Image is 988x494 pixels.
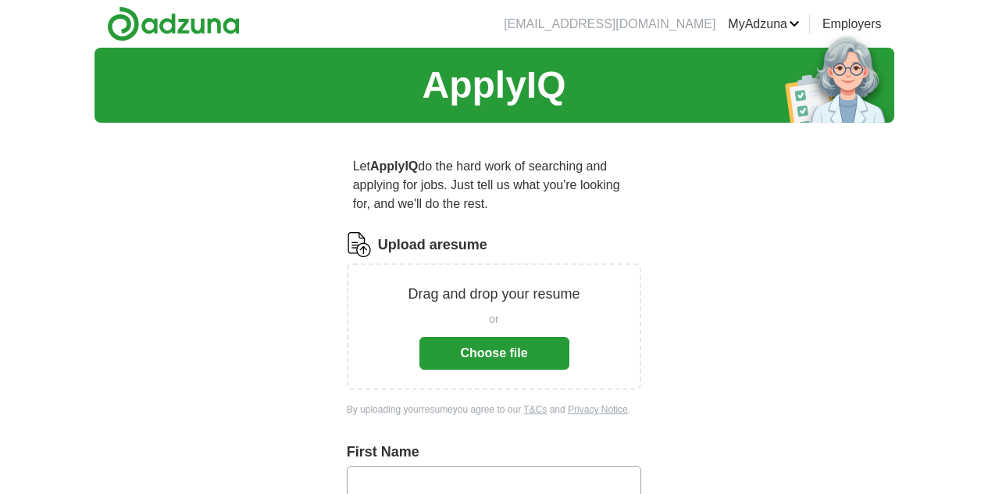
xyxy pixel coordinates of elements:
label: First Name [347,442,642,463]
span: or [489,311,498,328]
p: Drag and drop your resume [408,284,580,305]
p: Let do the hard work of searching and applying for jobs. Just tell us what you're looking for, an... [347,151,642,220]
label: Upload a resume [378,234,487,256]
li: [EMAIL_ADDRESS][DOMAIN_NAME] [504,15,715,34]
a: MyAdzuna [728,15,800,34]
img: CV Icon [347,232,372,257]
a: Employers [822,15,882,34]
div: By uploading your resume you agree to our and . [347,403,642,417]
button: Choose file [419,337,569,370]
strong: ApplyIQ [370,159,418,173]
a: Privacy Notice [568,404,628,415]
img: Adzuna logo [107,6,240,41]
a: T&Cs [523,404,547,415]
h1: ApplyIQ [422,57,565,113]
